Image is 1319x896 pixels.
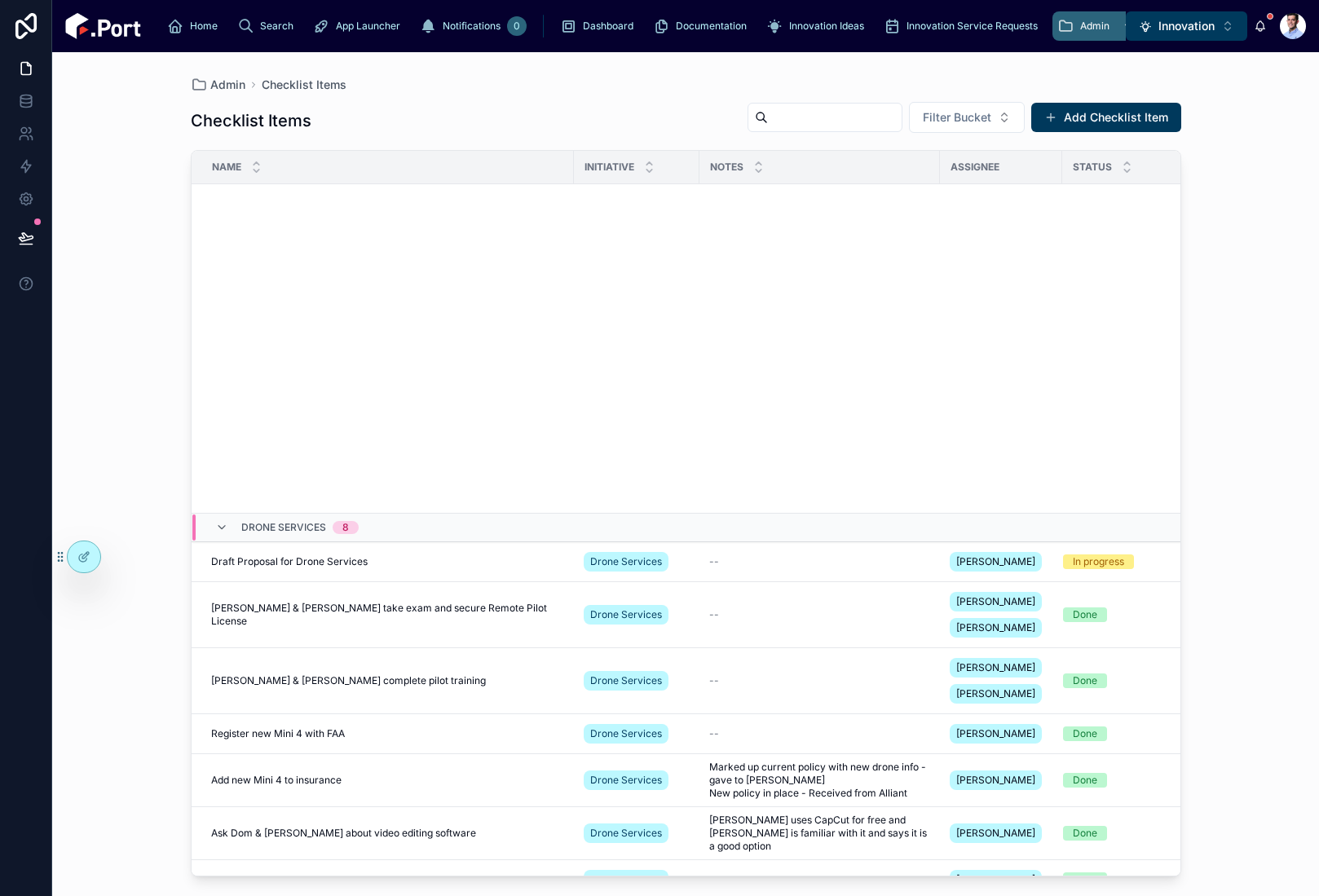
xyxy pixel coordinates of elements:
div: Done [1073,673,1097,688]
a: [PERSON_NAME] & [PERSON_NAME] take exam and secure Remote Pilot License [211,602,564,628]
a: Add new Mini 4 to insurance [211,774,564,787]
span: Register new Mini 4 with FAA [211,727,345,740]
span: Home [190,20,218,33]
div: Done [1073,607,1097,622]
a: Buy drone & accessories [211,873,564,886]
span: [PERSON_NAME] [956,727,1035,740]
a: Innovation Service Requests [879,11,1049,41]
a: Notifications0 [415,11,532,41]
span: Documentation [676,20,747,33]
a: [PERSON_NAME] [950,721,1052,747]
a: Drone Services [584,820,690,846]
span: Dashboard [583,20,633,33]
a: Drone Services [584,549,690,575]
a: Drone Services [584,867,690,893]
span: Drone Services [590,674,662,687]
a: Documentation [648,11,758,41]
a: Drone Services [584,668,690,694]
a: Checklist Items [262,77,346,93]
a: -- [709,727,930,740]
span: Notes [710,161,743,174]
span: Drone Services [590,827,662,840]
img: App logo [65,13,141,39]
span: Drone Services [241,521,326,534]
span: Ask Dom & [PERSON_NAME] about video editing software [211,827,476,840]
div: Done [1073,872,1097,887]
a: Drone Services [584,870,668,889]
a: Drone Services [584,671,668,691]
a: Drone Services [584,721,690,747]
a: [PERSON_NAME][PERSON_NAME] [950,655,1052,707]
a: -- [709,555,930,568]
button: Add Checklist Item [1031,103,1181,132]
span: -- [709,555,719,568]
span: Drone Services [590,608,662,621]
span: Admin [1080,20,1109,33]
a: Drone Services [584,767,690,793]
a: [PERSON_NAME] [950,867,1052,893]
a: [PERSON_NAME] [950,767,1052,793]
span: Innovation Service Requests [907,20,1038,33]
span: [PERSON_NAME] & [PERSON_NAME] complete pilot training [211,674,486,687]
span: [PERSON_NAME] [956,661,1035,674]
a: Done [1063,607,1192,622]
div: scrollable content [154,8,1126,44]
div: Done [1073,773,1097,788]
span: Innovation [1158,18,1215,34]
a: Drone Services [584,602,690,628]
div: 8 [342,521,349,534]
span: Assignee [951,161,999,174]
a: Dashboard [555,11,645,41]
a: Done [1063,726,1192,741]
span: Innovation Ideas [789,20,864,33]
a: Admin [191,77,245,93]
span: -- [709,674,719,687]
a: Register new Mini 4 with FAA [211,727,564,740]
div: Done [1073,826,1097,841]
span: [PERSON_NAME] [956,774,1035,787]
button: Select Button [1126,11,1247,41]
a: Marked up current policy with new drone info - gave to [PERSON_NAME] New policy in place - Receiv... [709,761,930,800]
span: [PERSON_NAME] [956,555,1035,568]
a: Drone Services [584,724,668,744]
span: Name [212,161,241,174]
a: [PERSON_NAME] [950,549,1052,575]
a: -- [709,674,930,687]
a: Admin [1052,11,1142,41]
a: [PERSON_NAME] & [PERSON_NAME] complete pilot training [211,674,564,687]
span: [PERSON_NAME] [956,595,1035,608]
span: App Launcher [336,20,400,33]
span: [PERSON_NAME] [956,873,1035,886]
a: Innovation Ideas [761,11,876,41]
span: -- [709,608,719,621]
span: Initiative [585,161,634,174]
a: [PERSON_NAME] uses CapCut for free and [PERSON_NAME] is familiar with it and says it is a good op... [709,814,930,853]
a: Done [1063,673,1192,688]
a: Ask Dom & [PERSON_NAME] about video editing software [211,827,564,840]
span: Drone Services [590,873,662,886]
div: In progress [1073,554,1124,569]
a: In progress [1063,554,1192,569]
a: -- [709,873,930,886]
h1: Checklist Items [191,109,311,132]
span: Add new Mini 4 to insurance [211,774,342,787]
a: [PERSON_NAME][PERSON_NAME] [950,589,1052,641]
button: Select Button [909,102,1025,133]
div: 0 [507,16,527,36]
span: [PERSON_NAME] [956,687,1035,700]
span: Drone Services [590,555,662,568]
a: -- [709,608,930,621]
a: Done [1063,872,1192,887]
a: Drone Services [584,605,668,625]
span: -- [709,873,719,886]
a: [PERSON_NAME] [950,820,1052,846]
span: Draft Proposal for Drone Services [211,555,368,568]
span: Status [1073,161,1112,174]
a: Home [162,11,229,41]
span: [PERSON_NAME] [956,621,1035,634]
div: Done [1073,726,1097,741]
